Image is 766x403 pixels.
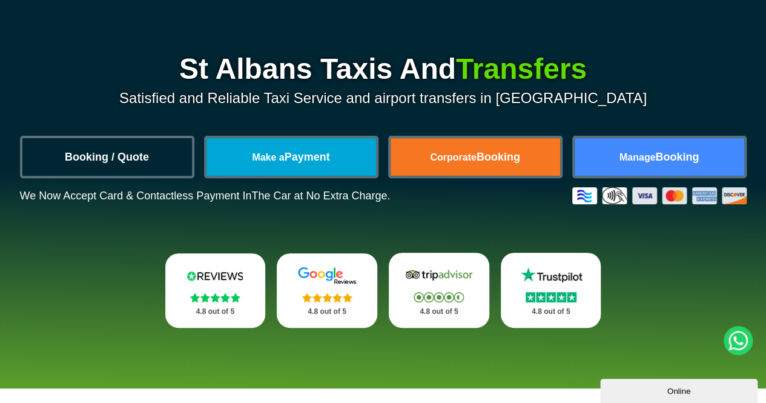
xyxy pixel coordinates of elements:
span: Manage [619,152,656,162]
img: Tripadvisor [403,266,475,284]
a: Booking / Quote [22,138,192,176]
a: Make aPayment [206,138,376,176]
img: Stars [414,292,464,302]
span: Make a [252,152,284,162]
iframe: chat widget [600,376,760,403]
p: 4.8 out of 5 [179,304,253,319]
p: Satisfied and Reliable Taxi Service and airport transfers in [GEOGRAPHIC_DATA] [20,90,747,107]
p: We Now Accept Card & Contactless Payment In [20,190,391,202]
img: Stars [190,293,240,302]
p: 4.8 out of 5 [402,304,476,319]
img: Credit And Debit Cards [572,187,747,204]
span: Corporate [430,152,476,162]
img: Stars [526,292,576,302]
span: Transfers [456,53,587,85]
img: Stars [302,293,352,302]
img: Reviews.io [179,267,251,285]
p: 4.8 out of 5 [290,304,364,319]
p: 4.8 out of 5 [514,304,588,319]
img: Trustpilot [515,266,587,284]
a: CorporateBooking [391,138,560,176]
a: Reviews.io Stars 4.8 out of 5 [165,253,266,328]
img: Google [291,267,363,285]
h1: St Albans Taxis And [20,55,747,84]
a: Tripadvisor Stars 4.8 out of 5 [389,253,489,328]
a: Google Stars 4.8 out of 5 [277,253,377,328]
a: ManageBooking [575,138,744,176]
span: The Car at No Extra Charge. [251,190,390,202]
a: Trustpilot Stars 4.8 out of 5 [501,253,601,328]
